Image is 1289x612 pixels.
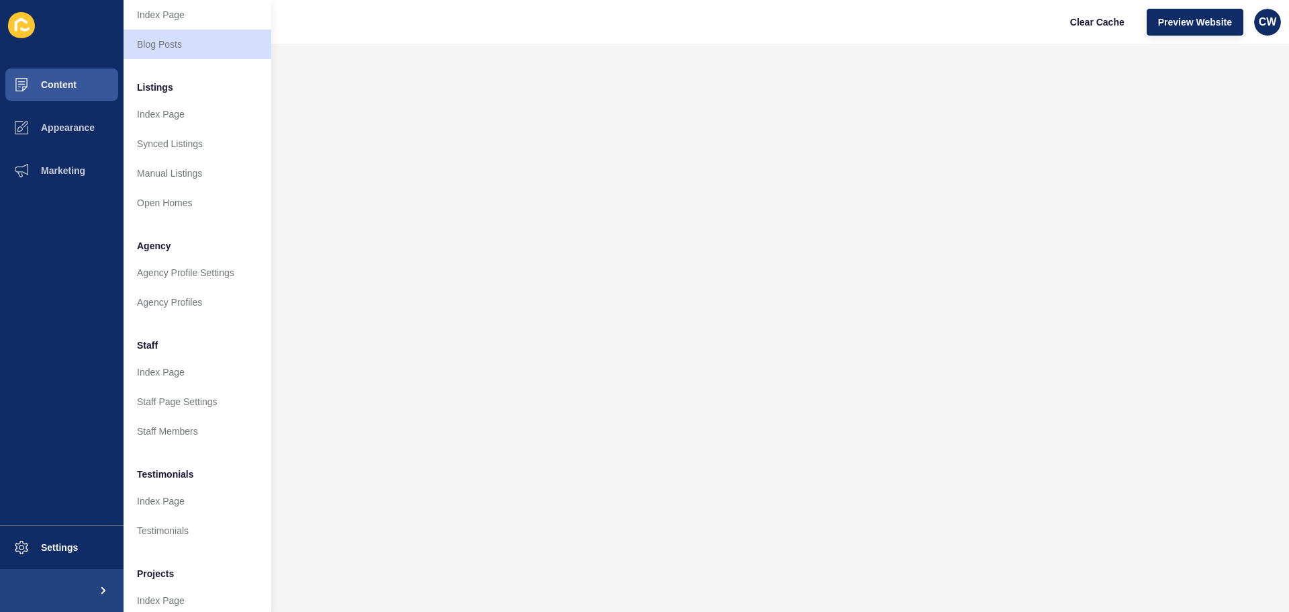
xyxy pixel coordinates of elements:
a: Index Page [124,357,271,387]
span: Agency [137,239,171,253]
a: Staff Page Settings [124,387,271,417]
a: Index Page [124,99,271,129]
a: Agency Profile Settings [124,258,271,288]
span: CW [1259,15,1277,29]
a: Manual Listings [124,159,271,188]
a: Agency Profiles [124,288,271,317]
a: Open Homes [124,188,271,218]
span: Listings [137,81,173,94]
span: Preview Website [1158,15,1232,29]
span: Testimonials [137,468,194,481]
span: Clear Cache [1070,15,1125,29]
span: Staff [137,339,158,352]
button: Clear Cache [1059,9,1136,36]
a: Staff Members [124,417,271,446]
a: Synced Listings [124,129,271,159]
a: Blog Posts [124,30,271,59]
button: Preview Website [1147,9,1243,36]
span: Projects [137,567,174,580]
a: Testimonials [124,516,271,545]
a: Index Page [124,486,271,516]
